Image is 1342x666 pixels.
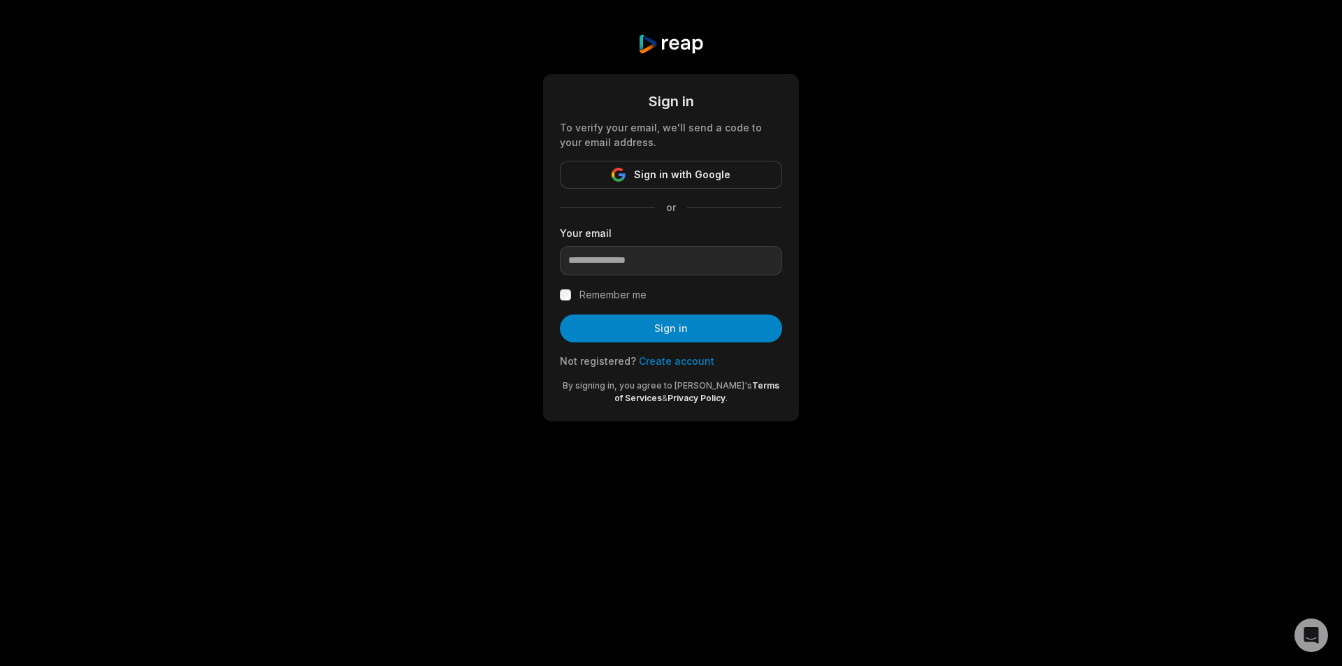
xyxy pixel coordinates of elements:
[1294,618,1328,652] div: Open Intercom Messenger
[560,91,782,112] div: Sign in
[634,166,730,183] span: Sign in with Google
[639,355,714,367] a: Create account
[614,380,779,403] a: Terms of Services
[560,314,782,342] button: Sign in
[560,161,782,189] button: Sign in with Google
[560,120,782,150] div: To verify your email, we'll send a code to your email address.
[662,393,668,403] span: &
[726,393,728,403] span: .
[563,380,752,391] span: By signing in, you agree to [PERSON_NAME]'s
[560,226,782,240] label: Your email
[579,287,647,303] label: Remember me
[560,355,636,367] span: Not registered?
[668,393,726,403] a: Privacy Policy
[637,34,704,55] img: reap
[655,200,687,215] span: or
